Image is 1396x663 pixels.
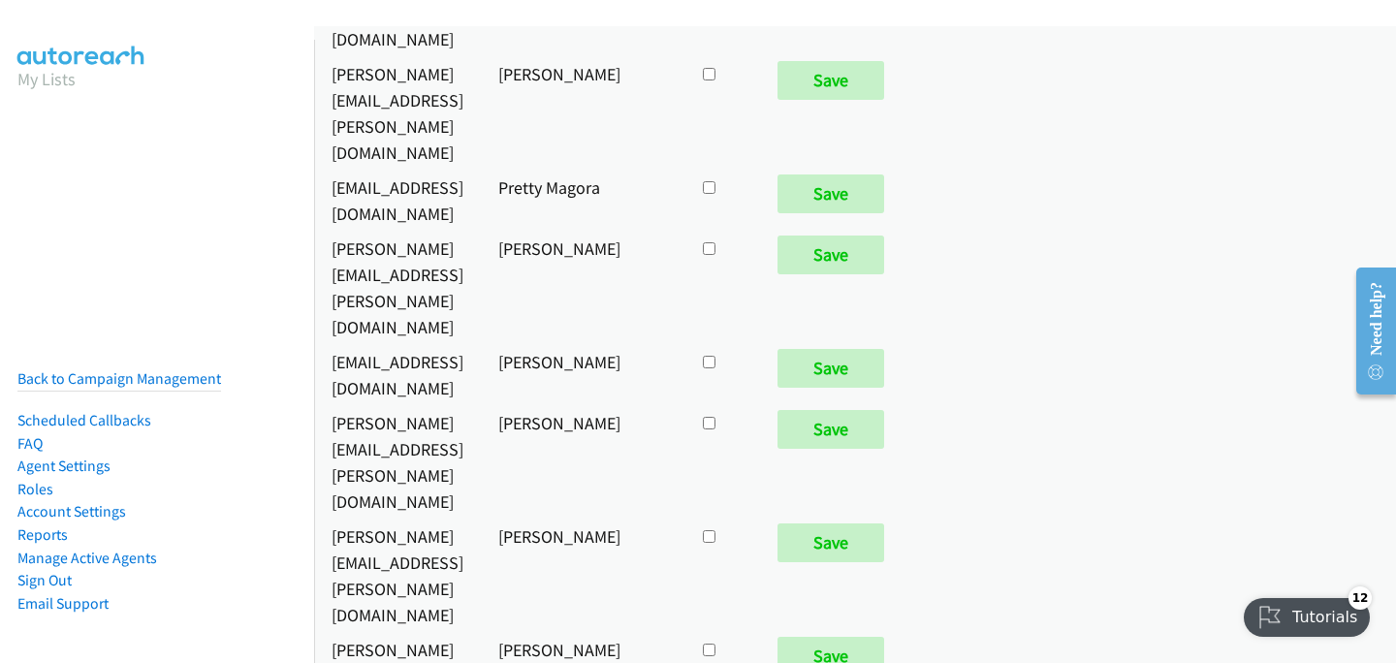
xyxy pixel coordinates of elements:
td: [PERSON_NAME][EMAIL_ADDRESS][PERSON_NAME][DOMAIN_NAME] [314,405,481,519]
a: Sign Out [17,571,72,589]
a: Roles [17,480,53,498]
input: Save [777,174,884,213]
td: [PERSON_NAME][EMAIL_ADDRESS][PERSON_NAME][DOMAIN_NAME] [314,519,481,632]
a: Back to Campaign Management [17,369,221,388]
input: Save [777,61,884,100]
td: [PERSON_NAME][EMAIL_ADDRESS][PERSON_NAME][DOMAIN_NAME] [314,56,481,170]
td: [PERSON_NAME] [481,56,682,170]
a: Reports [17,525,68,544]
td: Pretty Magora [481,170,682,231]
a: Agent Settings [17,457,111,475]
a: Email Support [17,594,109,613]
input: Save [777,349,884,388]
td: [EMAIL_ADDRESS][DOMAIN_NAME] [314,170,481,231]
a: My Lists [17,68,76,90]
a: FAQ [17,434,43,453]
a: Account Settings [17,502,126,521]
td: [PERSON_NAME] [481,344,682,405]
iframe: Checklist [1232,579,1381,648]
input: Save [777,523,884,562]
a: Scheduled Callbacks [17,411,151,429]
iframe: Resource Center [1341,254,1396,408]
td: [PERSON_NAME] [481,231,682,344]
td: [PERSON_NAME][EMAIL_ADDRESS][PERSON_NAME][DOMAIN_NAME] [314,231,481,344]
input: Save [777,236,884,274]
td: [EMAIL_ADDRESS][DOMAIN_NAME] [314,344,481,405]
td: [PERSON_NAME] [481,405,682,519]
td: [PERSON_NAME] [481,519,682,632]
a: Manage Active Agents [17,549,157,567]
input: Save [777,410,884,449]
